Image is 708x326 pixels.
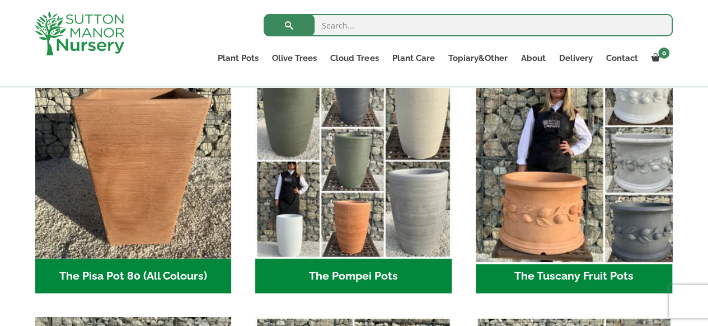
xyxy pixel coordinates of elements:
[255,63,452,293] a: Visit product category The Pompei Pots
[35,63,232,259] img: The Pisa Pot 80 (All Colours)
[265,50,323,66] a: Olive Trees
[658,48,669,59] span: 0
[35,11,124,55] img: logo
[599,50,644,66] a: Contact
[552,50,599,66] a: Delivery
[385,50,441,66] a: Plant Care
[514,50,552,66] a: About
[441,50,514,66] a: Topiary&Other
[211,50,265,66] a: Plant Pots
[264,14,673,36] input: Search...
[255,63,452,259] img: The Pompei Pots
[35,258,232,293] h2: The Pisa Pot 80 (All Colours)
[476,63,672,293] a: Visit product category The Tuscany Fruit Pots
[476,258,672,293] h2: The Tuscany Fruit Pots
[471,58,677,263] img: The Tuscany Fruit Pots
[644,50,673,66] a: 0
[35,63,232,293] a: Visit product category The Pisa Pot 80 (All Colours)
[255,258,452,293] h2: The Pompei Pots
[323,50,385,66] a: Cloud Trees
